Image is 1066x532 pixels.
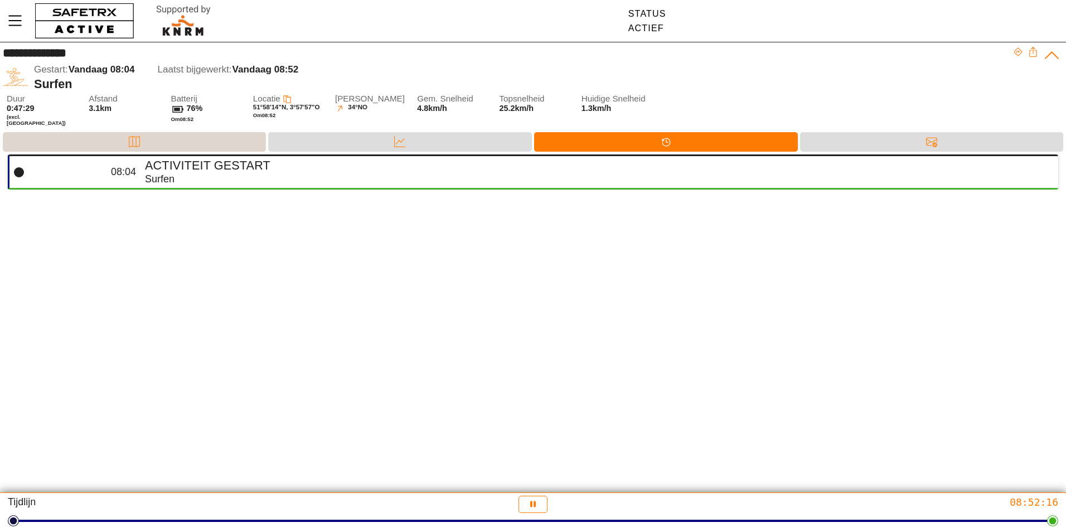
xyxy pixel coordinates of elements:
div: Berichten [800,132,1063,152]
span: Vandaag 08:52 [232,64,299,75]
span: Locatie [253,94,280,103]
div: Kaart [3,132,266,152]
span: 76% [187,104,203,113]
span: 08:04 [111,166,136,177]
span: 34° [348,104,357,113]
span: Gestart: [34,64,68,75]
span: Afstand [89,94,160,104]
span: Om 08:52 [171,116,194,122]
span: NO [358,104,367,113]
span: Duur [7,94,78,104]
span: Huidige Snelheid [582,94,653,104]
div: Data [268,132,531,152]
span: Vandaag 08:04 [69,64,135,75]
div: Status [628,9,666,19]
span: [PERSON_NAME] [335,94,406,104]
div: Surfen [145,173,1049,186]
span: 51°58'14"N, 3°57'57"O [253,104,320,110]
span: 0:47:29 [7,104,35,113]
span: Laatst bijgewerkt: [158,64,232,75]
div: Tijdlijn [534,132,798,152]
span: Gem. Snelheid [417,94,488,104]
img: SURFING.svg [3,64,28,90]
span: (excl. [GEOGRAPHIC_DATA]) [7,114,78,127]
img: RescueLogo.svg [143,3,224,39]
span: 4.8km/h [417,104,447,113]
span: Topsnelheid [500,94,571,104]
span: 25.2km/h [500,104,534,113]
span: 1.3km/h [582,104,653,113]
h4: Activiteit gestart [145,158,1049,173]
span: Om 08:52 [253,112,276,118]
div: 08:52:16 [711,496,1058,509]
div: Surfen [34,77,1013,91]
span: Batterij [171,94,243,104]
div: Tijdlijn [8,496,355,513]
div: Actief [628,23,666,33]
span: 3.1km [89,104,112,113]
